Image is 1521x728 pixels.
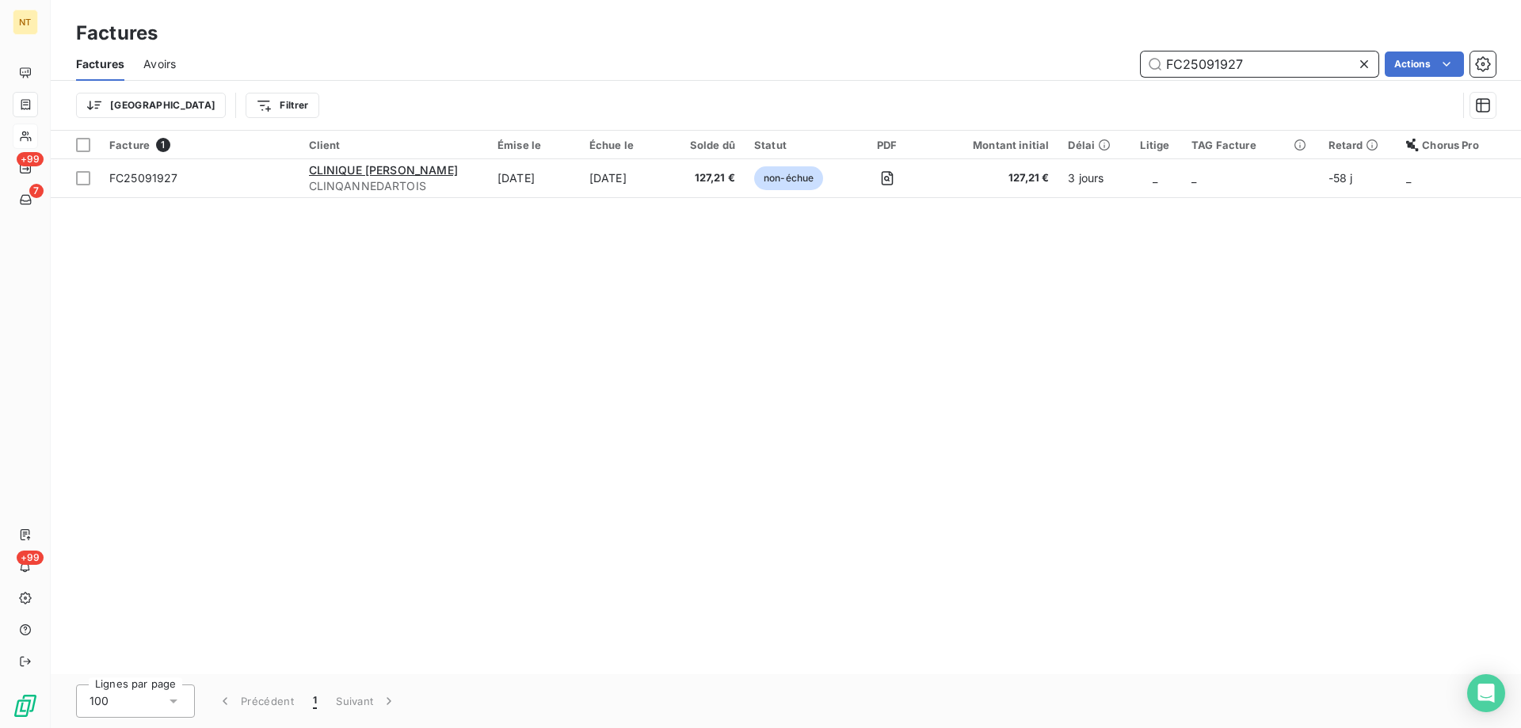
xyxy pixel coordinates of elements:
span: non-échue [754,166,823,190]
div: NT [13,10,38,35]
span: 7 [29,184,44,198]
div: Chorus Pro [1406,139,1511,151]
button: Actions [1385,51,1464,77]
div: PDF [853,139,921,151]
td: [DATE] [488,159,580,197]
span: 100 [90,693,109,709]
span: +99 [17,551,44,565]
span: _ [1406,171,1411,185]
div: Statut [754,139,834,151]
div: Solde dû [682,139,735,151]
span: 1 [313,693,317,709]
span: Factures [76,56,124,72]
div: Montant initial [940,139,1049,151]
div: Retard [1328,139,1388,151]
div: Émise le [497,139,570,151]
input: Rechercher [1141,51,1378,77]
span: CLINQANNEDARTOIS [309,178,478,194]
span: Avoirs [143,56,176,72]
span: -58 j [1328,171,1353,185]
button: Filtrer [246,93,318,118]
span: Facture [109,139,150,151]
button: 1 [303,684,326,718]
span: +99 [17,152,44,166]
img: Logo LeanPay [13,693,38,718]
span: _ [1191,171,1196,185]
button: Précédent [208,684,303,718]
span: CLINIQUE [PERSON_NAME] [309,163,458,177]
span: FC25091927 [109,171,178,185]
span: 127,21 € [940,170,1049,186]
span: _ [1153,171,1157,185]
td: [DATE] [580,159,673,197]
h3: Factures [76,19,158,48]
div: Échue le [589,139,663,151]
td: 3 jours [1058,159,1127,197]
button: Suivant [326,684,406,718]
div: Client [309,139,478,151]
div: TAG Facture [1191,139,1309,151]
div: Délai [1068,139,1118,151]
span: 1 [156,138,170,152]
div: Litige [1138,139,1172,151]
div: Open Intercom Messenger [1467,674,1505,712]
span: 127,21 € [682,170,735,186]
button: [GEOGRAPHIC_DATA] [76,93,226,118]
